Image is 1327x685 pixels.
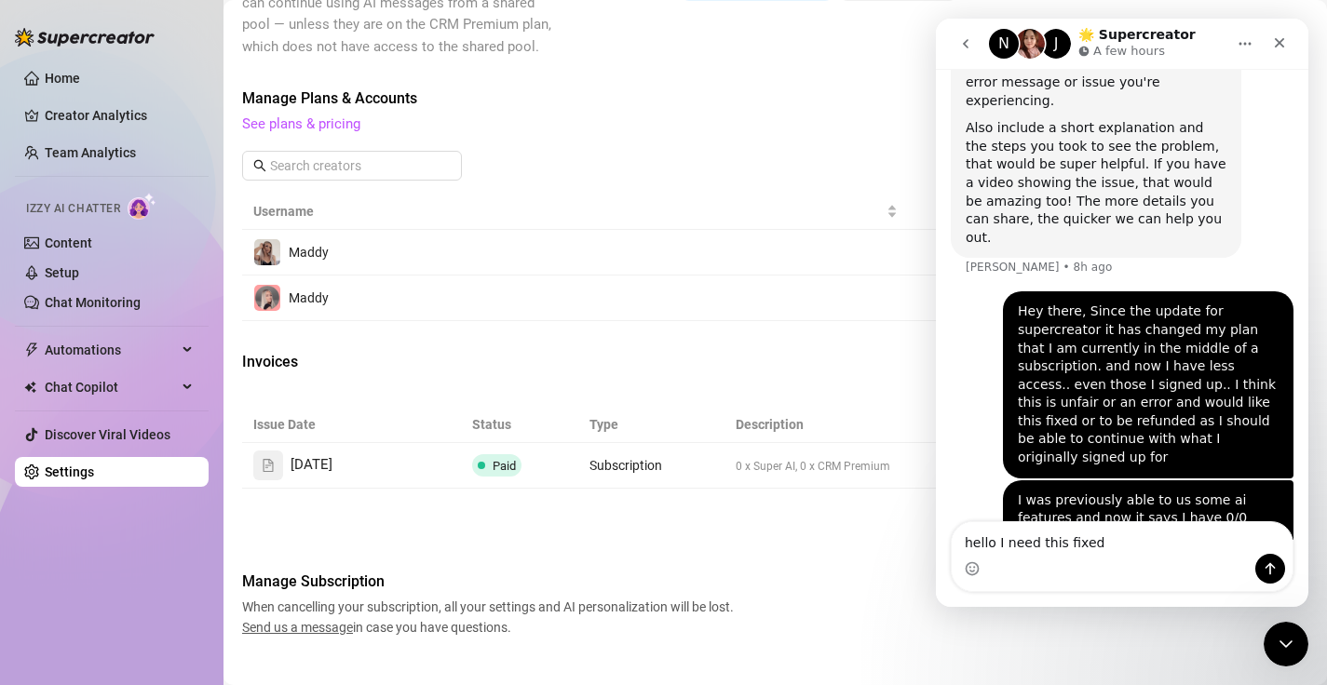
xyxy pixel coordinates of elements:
[289,290,329,305] span: Maddy
[270,155,436,176] input: Search creators
[45,71,80,86] a: Home
[461,407,577,443] th: Status
[936,19,1308,607] iframe: Intercom live chat
[291,454,332,477] span: [DATE]
[242,597,739,638] span: When cancelling your subscription, all your settings and AI personalization will be lost. in case...
[45,335,177,365] span: Automations
[319,535,349,565] button: Send a message…
[242,351,555,373] span: Invoices
[578,407,724,443] th: Type
[736,460,890,473] span: 0 x Super AI, 0 x CRM Premium
[253,159,266,172] span: search
[724,407,1017,443] th: Description
[935,246,948,259] span: delete
[935,291,948,304] span: delete
[45,295,141,310] a: Chat Monitoring
[128,193,156,220] img: AI Chatter
[589,458,662,473] span: Subscription
[45,427,170,442] a: Discover Viral Videos
[920,283,1019,313] button: Remove
[45,372,177,402] span: Chat Copilot
[242,407,461,443] th: Issue Date
[16,504,357,535] textarea: Message…
[45,101,194,130] a: Creator Analytics
[24,381,36,394] img: Chat Copilot
[29,543,44,557] button: Emoji picker
[24,342,39,357] span: thunderbolt
[67,462,358,575] div: I was previously able to us some ai features and now it says I have 0/0 credits, when I know i ha...
[724,443,1017,489] td: 0 x Super AI, 0 x CRM Premium
[45,145,136,160] a: Team Analytics
[242,571,739,593] span: Manage Subscription
[920,237,1019,267] button: Remove
[45,235,92,250] a: Content
[82,473,343,564] div: I was previously able to us some ai features and now it says I have 0/0 credits, when I know i ha...
[45,464,94,479] a: Settings
[254,285,280,311] img: Maddy
[26,200,120,218] span: Izzy AI Chatter
[15,28,155,47] img: logo-BBDzfeDw.svg
[242,87,1057,110] span: Manage Plans & Accounts
[242,620,353,635] span: Send us a message
[254,239,280,265] img: Maddy️
[253,201,883,222] span: Username
[262,459,275,472] span: file-text
[289,245,329,260] span: Maddy️
[493,459,516,473] span: Paid
[1264,622,1308,666] iframe: Intercom live chat
[15,462,358,598] div: Madeline says…
[45,265,79,280] a: Setup
[242,115,360,132] a: See plans & pricing
[242,194,909,230] th: Username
